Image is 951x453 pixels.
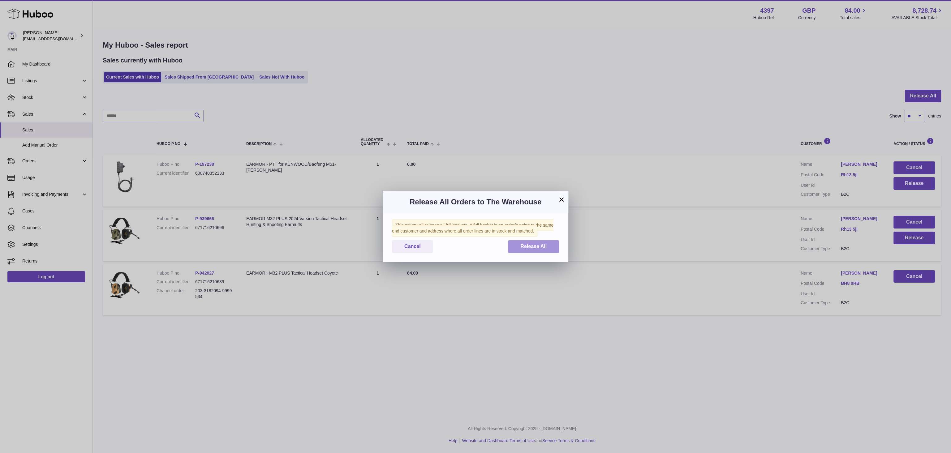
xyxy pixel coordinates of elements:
[404,244,420,249] span: Cancel
[520,244,547,249] span: Release All
[392,197,559,207] h3: Release All Orders to The Warehouse
[392,240,433,253] button: Cancel
[392,219,553,237] span: This action will release all full baskets. A full basket is an order/s going to the same end cust...
[558,196,565,203] button: ×
[508,240,559,253] button: Release All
